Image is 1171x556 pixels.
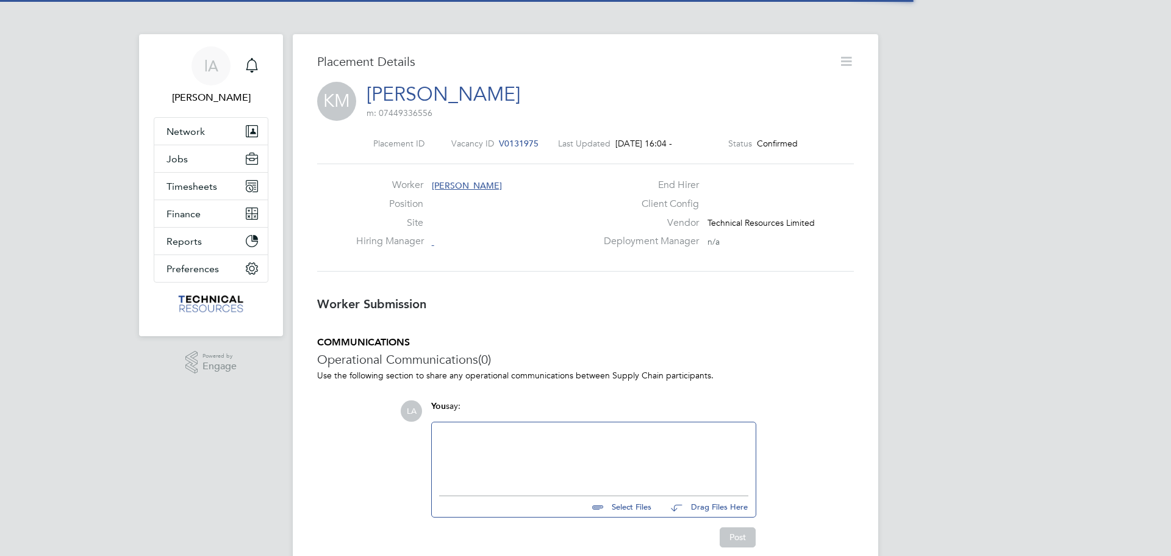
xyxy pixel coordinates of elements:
button: Jobs [154,145,268,172]
button: Network [154,118,268,145]
h5: COMMUNICATIONS [317,336,854,349]
label: Last Updated [558,138,611,149]
span: Network [167,126,205,137]
a: Powered byEngage [185,351,237,374]
span: Engage [202,361,237,372]
span: lauren Alldis [154,90,268,105]
span: Preferences [167,263,219,275]
span: Technical Resources Limited [707,217,815,228]
label: Deployment Manager [596,235,699,248]
span: V0131975 [499,138,539,149]
span: KM [317,82,356,121]
span: Timesheets [167,181,217,192]
a: [PERSON_NAME] [367,82,520,106]
label: Hiring Manager [356,235,423,248]
div: say: [431,400,756,422]
span: You [431,401,446,411]
span: Confirmed [757,138,798,149]
label: Site [356,217,423,229]
a: Go to home page [154,295,268,314]
label: Worker [356,179,423,192]
span: Finance [167,208,201,220]
span: LA [401,400,422,422]
label: End Hirer [596,179,699,192]
b: Worker Submission [317,297,426,311]
span: m: 07449336556 [367,107,432,118]
a: lA[PERSON_NAME] [154,46,268,105]
button: Post [720,527,756,547]
label: Position [356,198,423,211]
h3: Operational Communications [317,352,854,367]
p: Use the following section to share any operational communications between Supply Chain participants. [317,370,854,381]
h3: Placement Details [317,54,829,70]
span: Jobs [167,153,188,165]
nav: Main navigation [139,34,283,336]
button: Drag Files Here [661,494,748,520]
img: technicalresources-logo-retina.png [177,295,246,314]
label: Placement ID [373,138,424,149]
button: Preferences [154,255,268,282]
span: n/a [707,236,720,247]
label: Vendor [596,217,699,229]
button: Reports [154,228,268,255]
span: lA [204,58,218,74]
label: Status [728,138,752,149]
button: Finance [154,200,268,227]
span: (0) [478,352,491,367]
span: [PERSON_NAME] [432,180,502,191]
span: Powered by [202,351,237,361]
span: Reports [167,236,202,247]
label: Vacancy ID [451,138,494,149]
span: [DATE] 16:04 - [615,138,672,149]
label: Client Config [596,198,699,211]
button: Timesheets [154,173,268,200]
